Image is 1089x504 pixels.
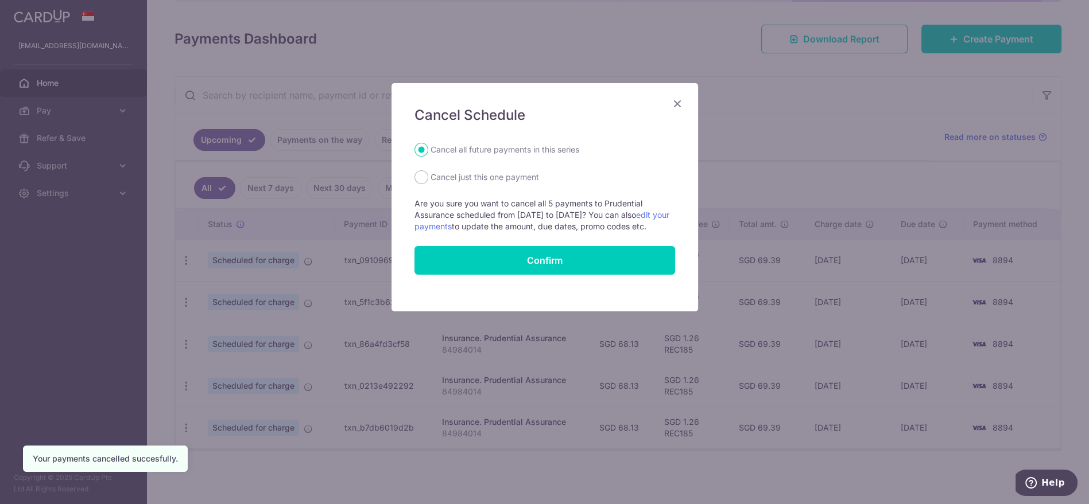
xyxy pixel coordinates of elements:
[671,97,684,111] button: Close
[414,198,675,232] p: Are you sure you want to cancel all 5 payments to Prudential Assurance scheduled from [DATE] to [...
[431,170,539,184] label: Cancel just this one payment
[33,453,178,464] div: Your payments cancelled succesfully.
[431,143,579,157] label: Cancel all future payments in this series
[414,106,675,124] h5: Cancel Schedule
[1016,470,1078,498] iframe: Opens a widget where you can find more information
[414,246,675,275] button: Confirm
